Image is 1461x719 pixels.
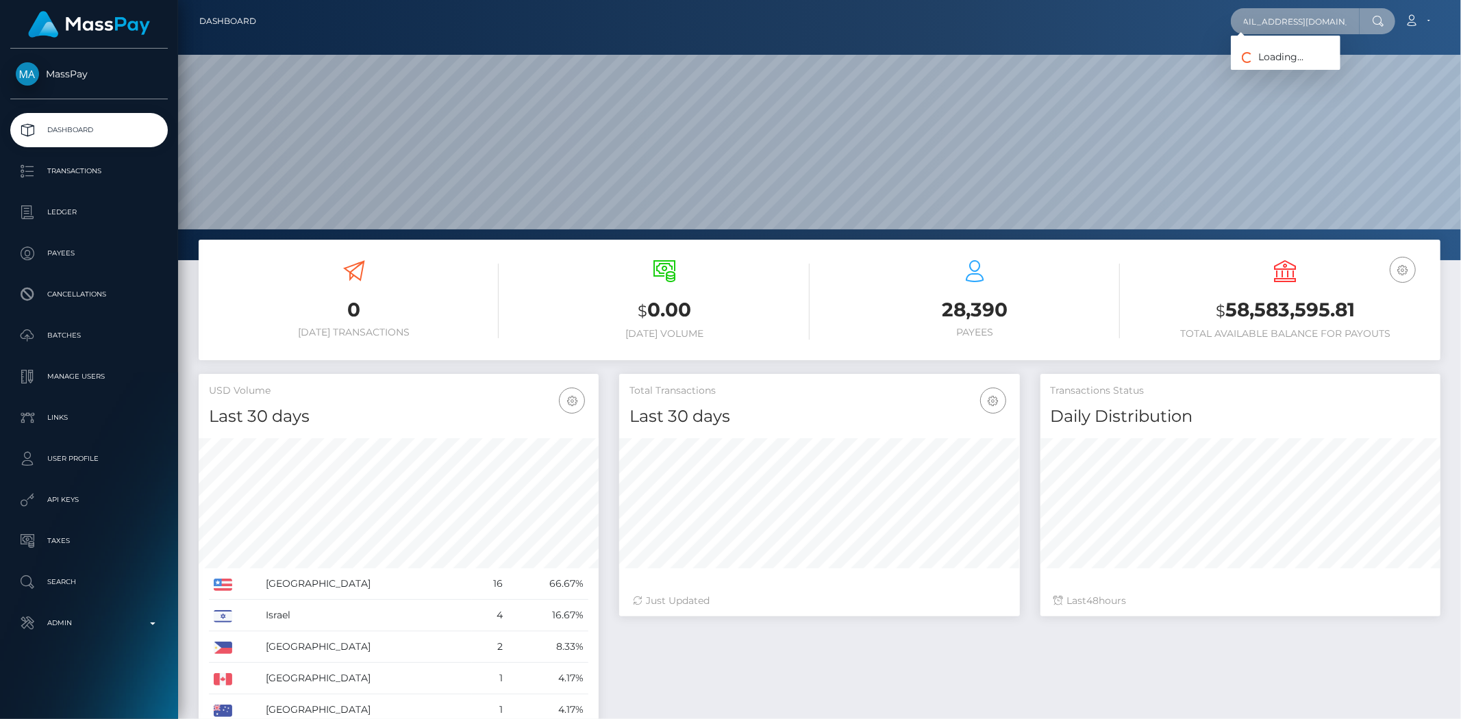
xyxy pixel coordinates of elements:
[472,663,508,694] td: 1
[214,610,232,622] img: IL.png
[10,113,168,147] a: Dashboard
[1087,594,1099,607] span: 48
[1231,51,1303,63] span: Loading...
[508,631,588,663] td: 8.33%
[16,202,162,223] p: Ledger
[214,642,232,654] img: PH.png
[519,328,809,340] h6: [DATE] Volume
[16,531,162,551] p: Taxes
[214,579,232,591] img: US.png
[1054,594,1427,608] div: Last hours
[209,384,588,398] h5: USD Volume
[209,327,499,338] h6: [DATE] Transactions
[16,613,162,633] p: Admin
[16,161,162,181] p: Transactions
[10,483,168,517] a: API Keys
[10,565,168,599] a: Search
[28,11,150,38] img: MassPay Logo
[10,154,168,188] a: Transactions
[261,631,473,663] td: [GEOGRAPHIC_DATA]
[214,673,232,685] img: CA.png
[16,325,162,346] p: Batches
[16,284,162,305] p: Cancellations
[629,384,1009,398] h5: Total Transactions
[508,600,588,631] td: 16.67%
[16,490,162,510] p: API Keys
[1140,297,1430,325] h3: 58,583,595.81
[472,631,508,663] td: 2
[16,407,162,428] p: Links
[10,524,168,558] a: Taxes
[16,62,39,86] img: MassPay
[16,366,162,387] p: Manage Users
[10,606,168,640] a: Admin
[10,195,168,229] a: Ledger
[472,600,508,631] td: 4
[633,594,1006,608] div: Just Updated
[214,705,232,717] img: AU.png
[261,663,473,694] td: [GEOGRAPHIC_DATA]
[519,297,809,325] h3: 0.00
[10,277,168,312] a: Cancellations
[16,243,162,264] p: Payees
[209,297,499,323] h3: 0
[10,68,168,80] span: MassPay
[261,600,473,631] td: Israel
[508,663,588,694] td: 4.17%
[209,405,588,429] h4: Last 30 days
[10,401,168,435] a: Links
[1231,8,1360,34] input: Search...
[472,568,508,600] td: 16
[199,7,256,36] a: Dashboard
[830,297,1120,323] h3: 28,390
[1051,384,1430,398] h5: Transactions Status
[830,327,1120,338] h6: Payees
[10,359,168,394] a: Manage Users
[1216,301,1225,320] small: $
[1051,405,1430,429] h4: Daily Distribution
[16,572,162,592] p: Search
[16,449,162,469] p: User Profile
[261,568,473,600] td: [GEOGRAPHIC_DATA]
[10,236,168,270] a: Payees
[508,568,588,600] td: 66.67%
[1140,328,1430,340] h6: Total Available Balance for Payouts
[638,301,647,320] small: $
[10,442,168,476] a: User Profile
[10,318,168,353] a: Batches
[16,120,162,140] p: Dashboard
[629,405,1009,429] h4: Last 30 days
